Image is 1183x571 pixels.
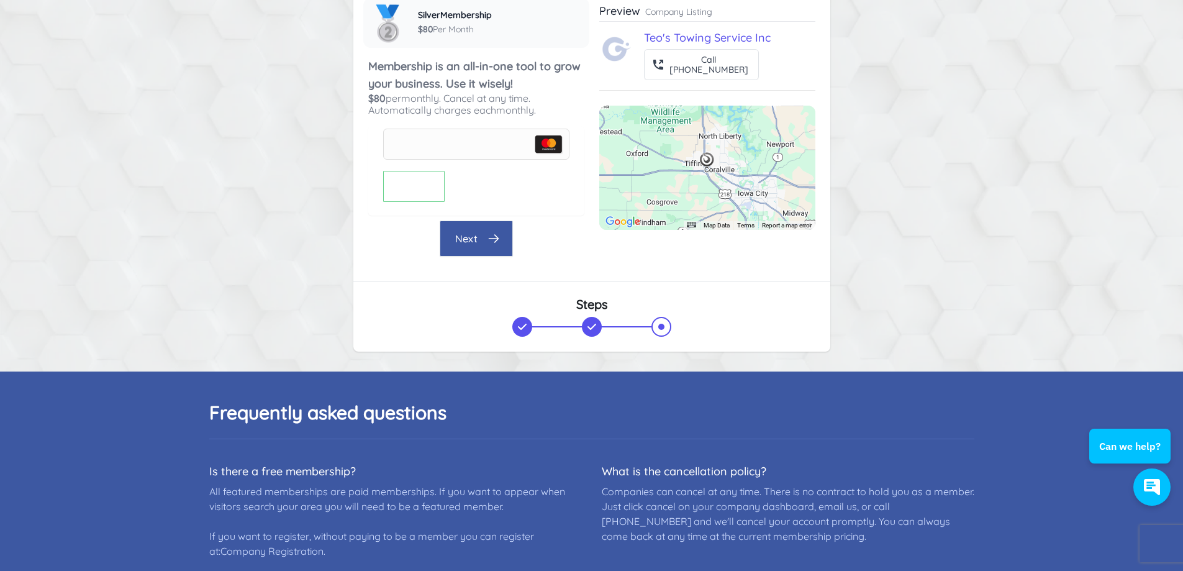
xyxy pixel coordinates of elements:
div: Call [PHONE_NUMBER] [669,55,748,75]
img: Towing.com Logo [602,34,632,64]
span: monthly [496,104,534,116]
iframe: Secure Credit Card Frame - Credit Card Number [391,137,561,152]
dt: What is the cancellation policy? [602,464,974,479]
h3: Membership is an all-in-one tool to grow your business. Use it wisely! [368,58,584,93]
h3: Steps [368,297,815,312]
img: Google [602,214,643,230]
a: Company Registration [220,545,324,557]
b: $80 [368,92,386,104]
dd: Companies can cancel at any time. There is no contract to hold you as a member. Just click cancel... [602,484,974,544]
h5: per . Cancel at any time. Automatically charges each . [368,93,584,116]
iframe: Secure Credit Card Frame - Expiration Date [391,179,437,194]
button: Map Data [704,221,730,230]
div: Card number [383,129,569,160]
p: Company Listing [645,6,712,18]
a: Report a map error [762,222,812,229]
button: Keyboard shortcuts [687,222,696,227]
dt: Is there a free membership? [209,464,582,479]
h2: Frequently asked questions [209,401,974,424]
button: Call[PHONE_NUMBER] [644,49,759,80]
dd: All featured memberships are paid memberships. If you want to appear when visitors search your ar... [209,484,582,559]
a: Open this area in Google Maps (opens a new window) [602,214,643,230]
button: Next [440,221,513,257]
span: monthly [401,92,439,104]
a: Teo's Towing Service Inc [644,30,771,45]
a: Terms (opens in new tab) [737,222,755,229]
h3: Preview [599,4,640,19]
iframe: Conversations [1081,395,1183,518]
div: Card expiration date [383,171,445,202]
